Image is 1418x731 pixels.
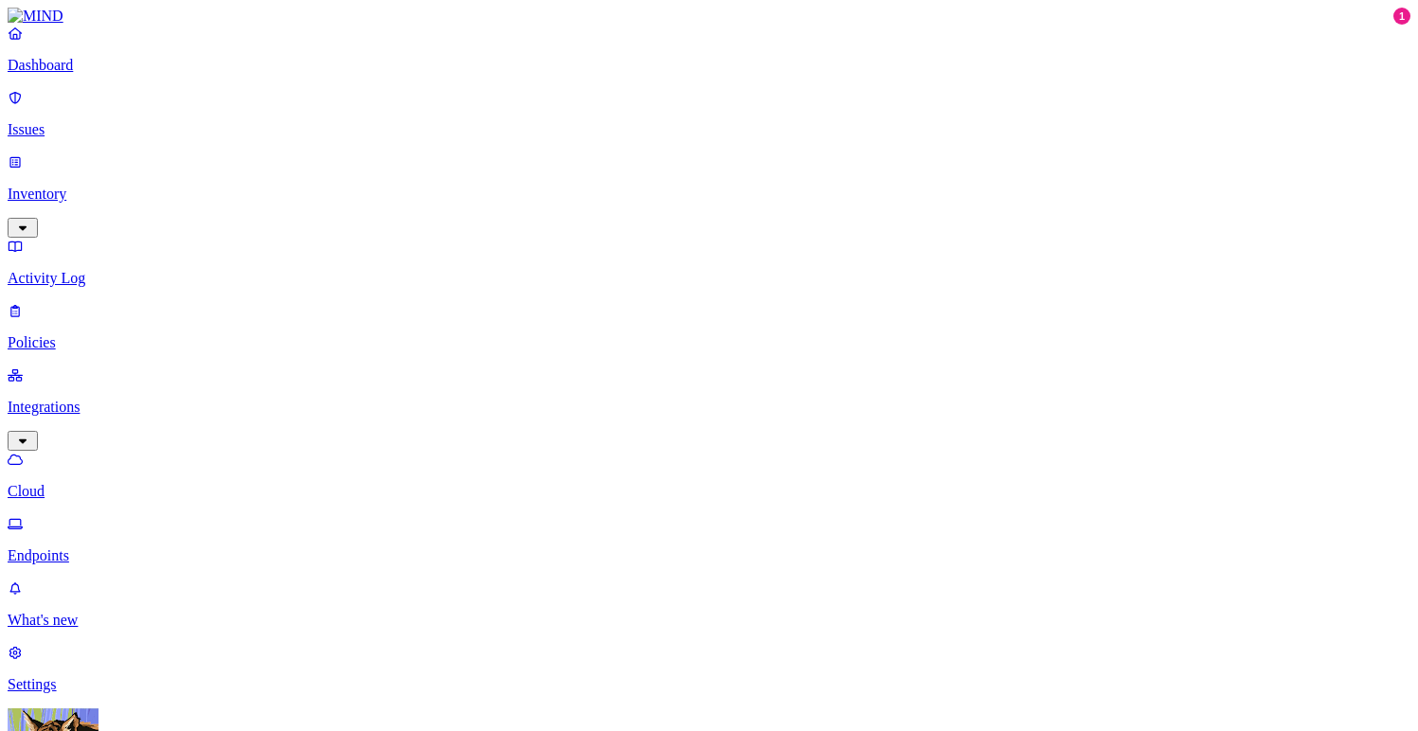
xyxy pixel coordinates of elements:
a: Endpoints [8,515,1410,564]
p: Activity Log [8,270,1410,287]
img: MIND [8,8,63,25]
p: Dashboard [8,57,1410,74]
a: What's new [8,579,1410,629]
p: What's new [8,612,1410,629]
a: Dashboard [8,25,1410,74]
p: Inventory [8,186,1410,203]
p: Policies [8,334,1410,351]
p: Endpoints [8,547,1410,564]
p: Integrations [8,399,1410,416]
a: Cloud [8,451,1410,500]
a: Policies [8,302,1410,351]
a: Activity Log [8,238,1410,287]
p: Cloud [8,483,1410,500]
div: 1 [1393,8,1410,25]
p: Settings [8,676,1410,693]
p: Issues [8,121,1410,138]
a: MIND [8,8,1410,25]
a: Inventory [8,153,1410,235]
a: Issues [8,89,1410,138]
a: Settings [8,644,1410,693]
a: Integrations [8,366,1410,448]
